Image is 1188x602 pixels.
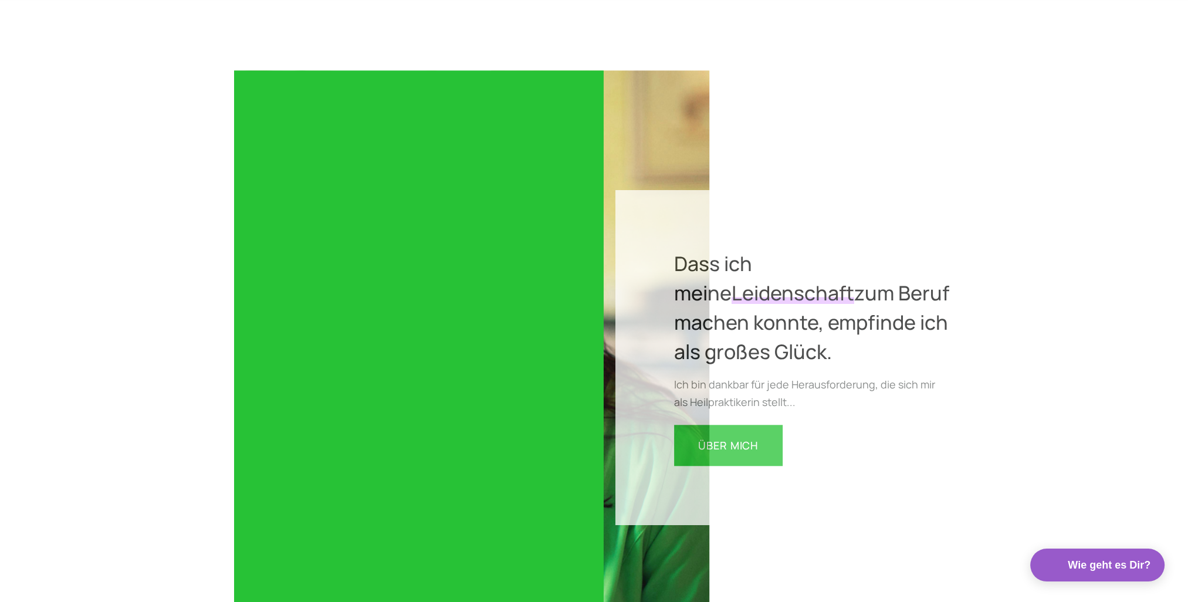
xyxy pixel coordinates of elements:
button: Wie geht es Dir? [1030,549,1165,581]
h2: Dass ich meine zum Beruf machen konnte, empfinde ich als großes Glück. [674,249,950,366]
a: Über mich [674,425,783,466]
span: Leidenschaft [732,279,854,306]
p: Ich bin dankbar für jede Herausforderung, die sich mir als Heilpraktikerin stellt... [674,376,950,411]
span: Wie geht es Dir? [1068,556,1150,574]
